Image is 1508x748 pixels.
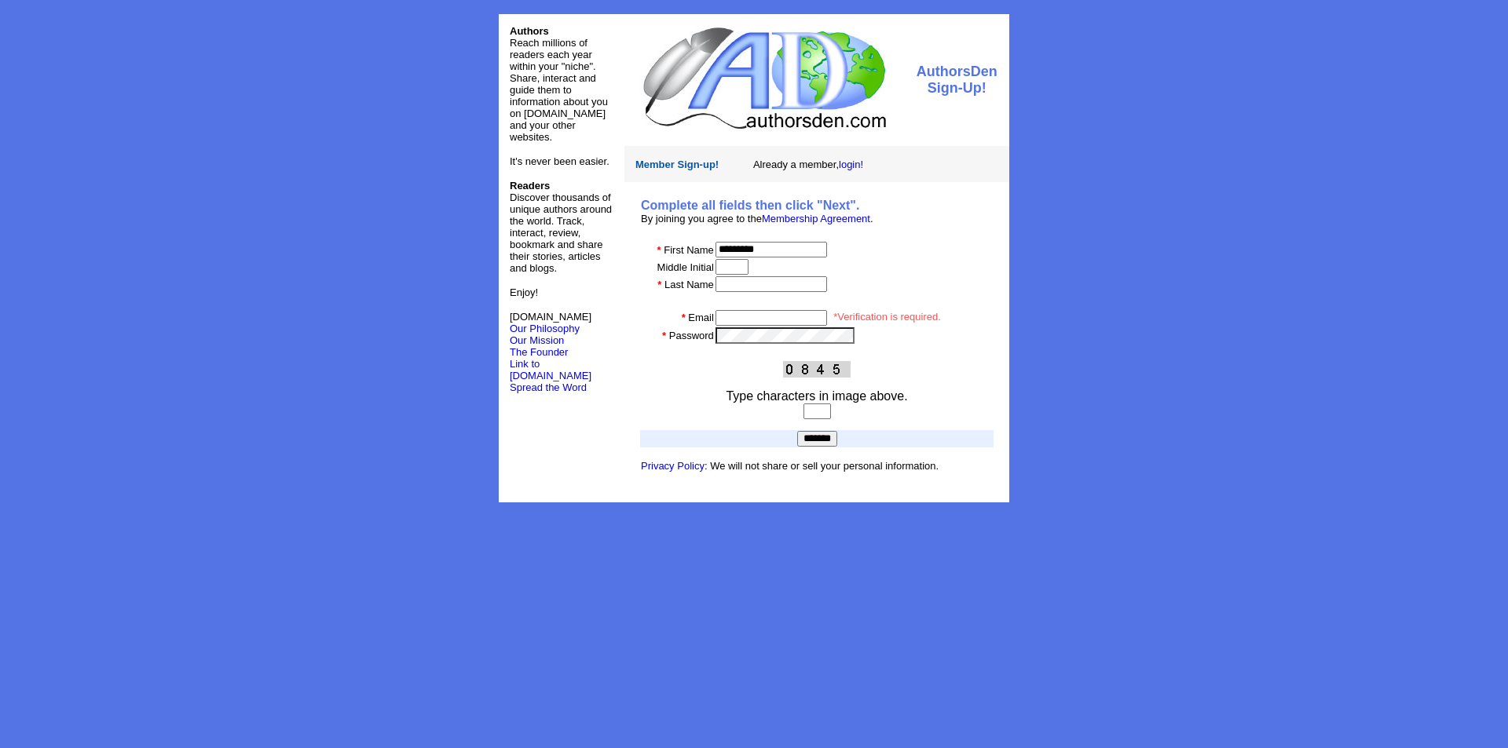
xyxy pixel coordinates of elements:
font: Middle Initial [657,261,714,273]
img: This Is CAPTCHA Image [783,361,851,378]
a: The Founder [510,346,568,358]
font: Spread the Word [510,381,587,393]
font: Password [669,330,714,341]
font: : We will not share or sell your personal information. [641,460,939,472]
img: logo.jpg [639,25,888,131]
font: *Verification is required. [833,311,941,323]
font: By joining you agree to the . [641,213,873,224]
font: First Name [664,244,714,256]
a: login! [839,159,863,170]
font: Type characters in image above. [726,389,907,403]
b: Complete all fields then click "Next". [641,199,859,212]
font: Discover thousands of unique authors around the world. Track, interact, review, bookmark and shar... [510,180,612,274]
a: Our Mission [510,334,564,346]
a: Our Philosophy [510,323,580,334]
font: Reach millions of readers each year within your "niche". Share, interact and guide them to inform... [510,37,608,143]
a: Privacy Policy [641,460,705,472]
a: Spread the Word [510,380,587,393]
font: AuthorsDen Sign-Up! [917,64,997,96]
font: It's never been easier. [510,155,609,167]
font: Last Name [664,279,714,290]
font: Authors [510,25,549,37]
b: Readers [510,180,550,192]
a: Link to [DOMAIN_NAME] [510,358,591,381]
font: Already a member, [753,159,863,170]
font: Enjoy! [510,286,538,298]
font: Email [688,312,714,323]
a: Membership Agreement [762,213,870,224]
font: Member Sign-up! [635,159,719,170]
font: [DOMAIN_NAME] [510,311,591,334]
